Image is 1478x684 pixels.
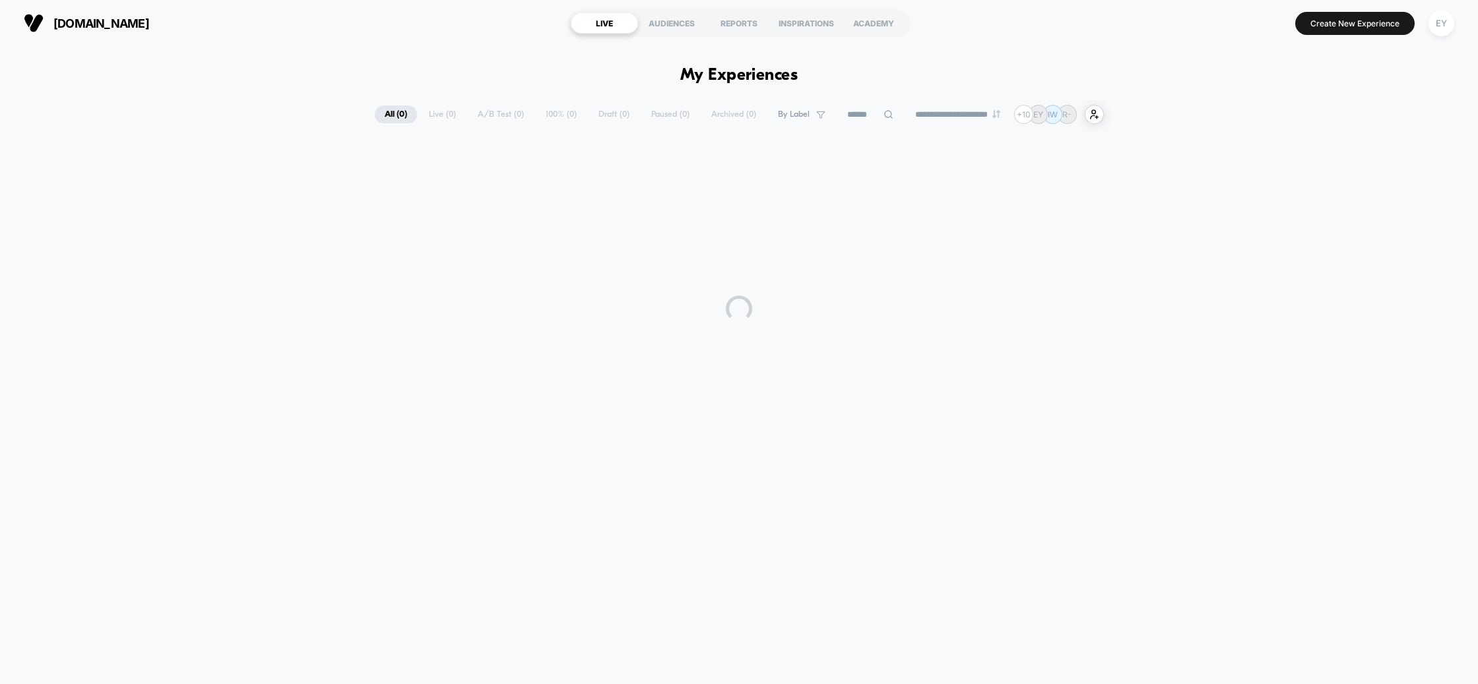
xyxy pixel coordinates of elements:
p: EY [1033,109,1043,119]
button: Create New Experience [1295,12,1415,35]
div: INSPIRATIONS [773,13,840,34]
div: EY [1429,11,1454,36]
span: [DOMAIN_NAME] [53,16,149,30]
p: R- [1062,109,1072,119]
button: EY [1425,10,1458,37]
span: All ( 0 ) [375,106,417,123]
img: Visually logo [24,13,44,33]
div: + 10 [1014,105,1033,124]
h1: My Experiences [680,66,798,85]
div: AUDIENCES [638,13,705,34]
p: IW [1048,109,1058,119]
button: [DOMAIN_NAME] [20,13,153,34]
div: LIVE [571,13,638,34]
img: end [992,110,1000,118]
div: ACADEMY [840,13,907,34]
span: By Label [778,109,810,119]
div: REPORTS [705,13,773,34]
